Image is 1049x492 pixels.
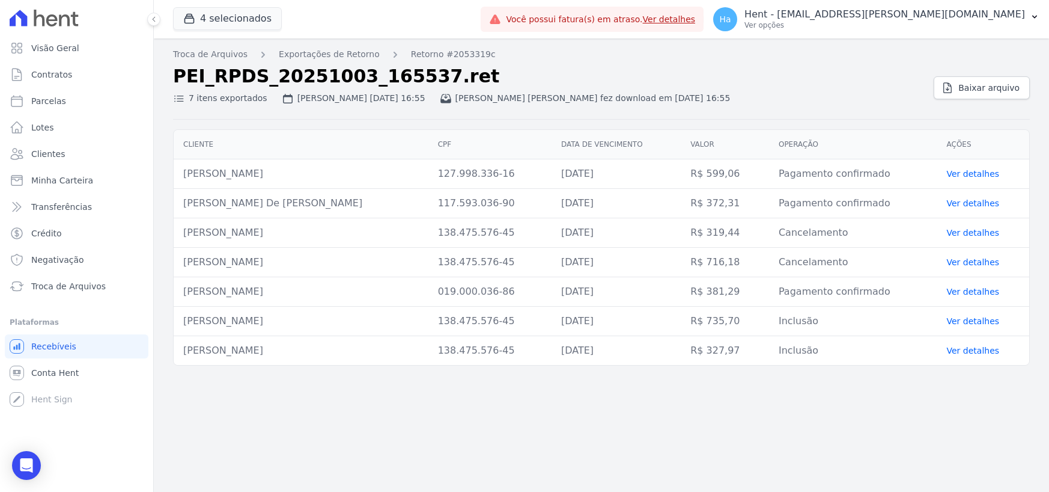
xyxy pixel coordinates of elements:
[428,248,552,277] td: 138.475.576-45
[5,63,148,87] a: Contratos
[173,48,248,61] a: Troca de Arquivos
[174,336,428,366] td: [PERSON_NAME]
[411,48,496,61] a: Retorno #2053319c
[173,48,1030,61] nav: Breadcrumb
[769,307,937,336] td: Inclusão
[174,248,428,277] td: [PERSON_NAME]
[934,76,1030,99] a: Baixar arquivo
[31,254,84,266] span: Negativação
[769,248,937,277] td: Cancelamento
[769,159,937,189] td: Pagamento confirmado
[282,92,425,105] div: [PERSON_NAME] [DATE] 16:55
[5,274,148,298] a: Troca de Arquivos
[428,277,552,307] td: 019.000.036-86
[552,307,681,336] td: [DATE]
[720,15,731,23] span: Ha
[947,346,1000,355] a: Ver detalhes
[681,277,769,307] td: R$ 381,29
[744,20,1025,30] p: Ver opções
[947,316,1000,326] a: Ver detalhes
[174,130,428,159] th: Cliente
[769,277,937,307] td: Pagamento confirmado
[769,336,937,366] td: Inclusão
[5,89,148,113] a: Parcelas
[552,130,681,159] th: Data de vencimento
[31,121,54,134] span: Lotes
[5,361,148,385] a: Conta Hent
[173,66,924,87] h2: PEI_RPDS_20251003_165537.ret
[947,257,1000,267] a: Ver detalhes
[552,189,681,218] td: [DATE]
[552,159,681,189] td: [DATE]
[174,159,428,189] td: [PERSON_NAME]
[947,198,1000,208] a: Ver detalhes
[681,159,769,189] td: R$ 599,06
[5,195,148,219] a: Transferências
[681,218,769,248] td: R$ 319,44
[552,248,681,277] td: [DATE]
[552,277,681,307] td: [DATE]
[174,307,428,336] td: [PERSON_NAME]
[681,307,769,336] td: R$ 735,70
[704,2,1049,36] button: Ha Hent - [EMAIL_ADDRESS][PERSON_NAME][DOMAIN_NAME] Ver opções
[428,189,552,218] td: 117.593.036-90
[31,201,92,213] span: Transferências
[31,148,65,160] span: Clientes
[428,307,552,336] td: 138.475.576-45
[5,248,148,272] a: Negativação
[744,8,1025,20] p: Hent - [EMAIL_ADDRESS][PERSON_NAME][DOMAIN_NAME]
[428,159,552,189] td: 127.998.336-16
[552,218,681,248] td: [DATE]
[174,189,428,218] td: [PERSON_NAME] De [PERSON_NAME]
[769,218,937,248] td: Cancelamento
[31,69,72,81] span: Contratos
[174,218,428,248] td: [PERSON_NAME]
[5,142,148,166] a: Clientes
[643,14,696,24] a: Ver detalhes
[5,334,148,358] a: Recebíveis
[681,248,769,277] td: R$ 716,18
[947,169,1000,179] a: Ver detalhes
[552,336,681,366] td: [DATE]
[31,95,66,107] span: Parcelas
[31,42,79,54] span: Visão Geral
[428,130,552,159] th: CPF
[31,280,106,292] span: Troca de Arquivos
[769,130,937,159] th: Operação
[428,336,552,366] td: 138.475.576-45
[428,218,552,248] td: 138.475.576-45
[31,174,93,186] span: Minha Carteira
[5,221,148,245] a: Crédito
[947,287,1000,297] a: Ver detalhes
[31,340,76,352] span: Recebíveis
[681,130,769,159] th: Valor
[506,13,695,26] span: Você possui fatura(s) em atraso.
[681,189,769,218] td: R$ 372,31
[440,92,731,105] div: [PERSON_NAME] [PERSON_NAME] fez download em [DATE] 16:55
[5,36,148,60] a: Visão Geral
[279,48,380,61] a: Exportações de Retorno
[958,82,1020,94] span: Baixar arquivo
[31,367,79,379] span: Conta Hent
[31,227,62,239] span: Crédito
[12,451,41,480] div: Open Intercom Messenger
[173,7,282,30] button: 4 selecionados
[174,277,428,307] td: [PERSON_NAME]
[10,315,144,330] div: Plataformas
[769,189,937,218] td: Pagamento confirmado
[5,115,148,140] a: Lotes
[681,336,769,366] td: R$ 327,97
[173,92,267,105] div: 7 itens exportados
[947,228,1000,238] a: Ver detalhes
[5,168,148,192] a: Minha Carteira
[937,130,1029,159] th: Ações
